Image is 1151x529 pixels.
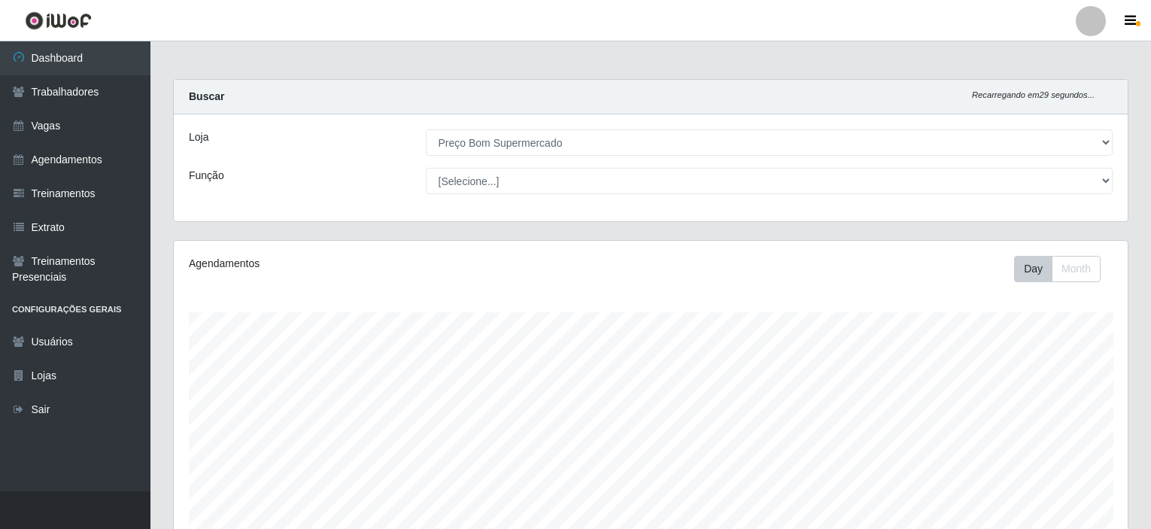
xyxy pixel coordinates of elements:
[1052,256,1101,282] button: Month
[1014,256,1101,282] div: First group
[972,90,1095,99] i: Recarregando em 29 segundos...
[25,11,92,30] img: CoreUI Logo
[189,168,224,184] label: Função
[1014,256,1052,282] button: Day
[189,256,560,272] div: Agendamentos
[189,129,208,145] label: Loja
[189,90,224,102] strong: Buscar
[1014,256,1113,282] div: Toolbar with button groups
